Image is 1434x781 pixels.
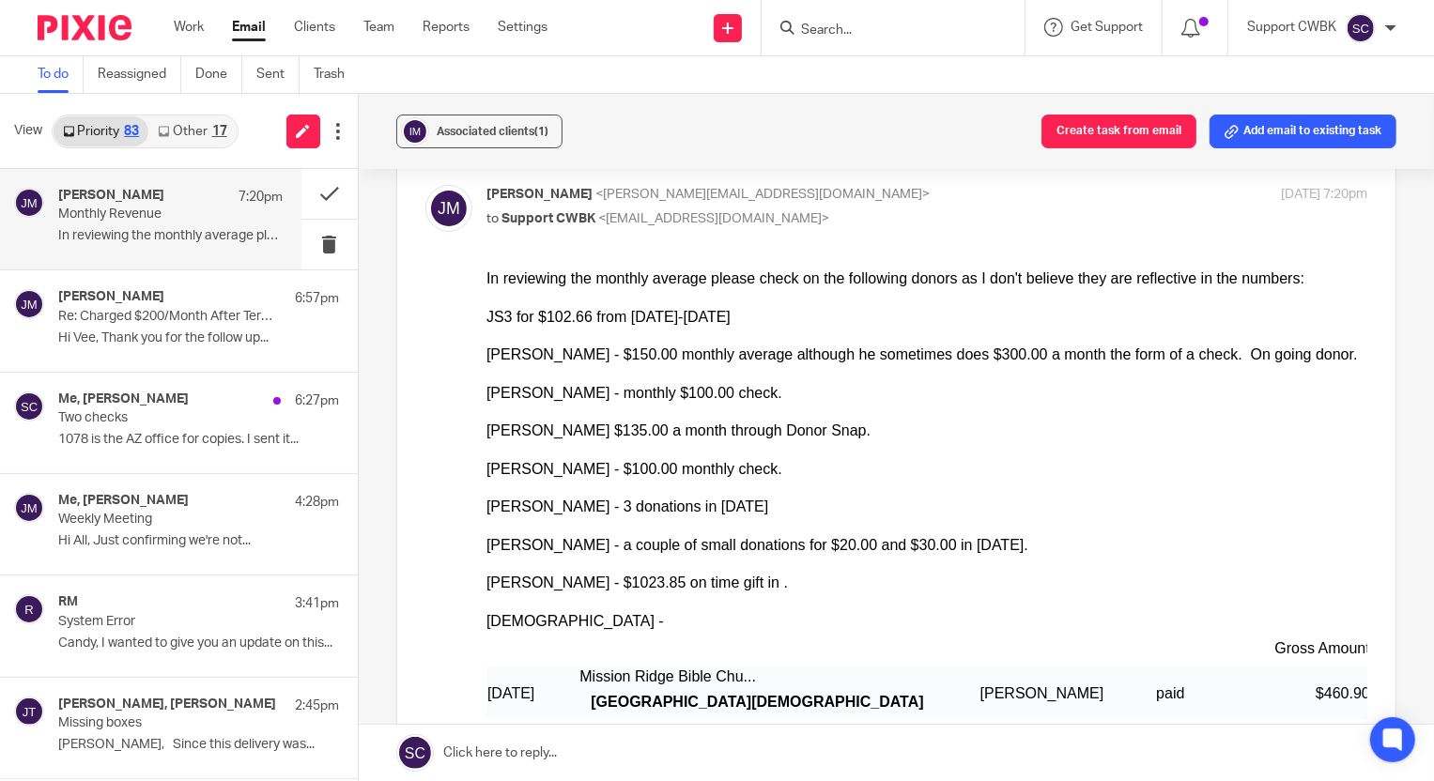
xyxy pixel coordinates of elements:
[58,636,339,651] p: Candy, I wanted to give you an update on this...
[58,309,283,325] p: Re: Charged $200/Month After Termination
[38,15,131,40] img: Pixie
[58,289,164,305] h4: [PERSON_NAME]
[14,188,44,218] img: svg%3E
[1071,21,1143,34] span: Get Support
[14,289,44,319] img: svg%3E
[104,424,437,440] span: [GEOGRAPHIC_DATA][DEMOGRAPHIC_DATA]
[295,594,339,613] p: 3:41pm
[14,493,44,523] img: svg%3E
[58,410,283,426] p: Two checks
[14,121,42,141] span: View
[98,56,181,93] a: Reassigned
[314,56,359,93] a: Trash
[58,188,164,204] h4: [PERSON_NAME]
[1210,115,1396,148] button: Add email to existing task
[239,188,283,207] p: 7:20pm
[93,398,448,416] div: Mission Ridge Bible Chu...
[799,23,968,39] input: Search
[363,18,394,37] a: Team
[58,614,283,630] p: System Error
[437,126,548,137] span: Associated clients
[498,18,547,37] a: Settings
[14,594,44,624] img: svg%3E
[789,464,884,482] div: $307.37
[494,415,618,433] div: [PERSON_NAME]
[1,464,48,482] div: [DATE]
[212,125,227,138] div: 17
[14,697,44,727] img: svg%3E
[58,432,339,448] p: 1078 is the AZ office for copies. I sent it...
[58,493,189,509] h4: Me, [PERSON_NAME]
[789,371,884,387] span: Gross Amount
[195,56,242,93] a: Done
[174,18,204,37] a: Work
[1346,13,1376,43] img: svg%3E
[232,18,266,37] a: Email
[58,533,339,549] p: Hi All, Just confirming we're not...
[58,715,283,731] p: Missing boxes
[670,415,698,433] div: paid
[124,125,139,138] div: 83
[294,18,335,37] a: Clients
[54,116,148,146] a: Priority83
[58,391,189,407] h4: Me, [PERSON_NAME]
[14,391,44,421] img: svg%3E
[38,56,84,93] a: To do
[148,116,236,146] a: Other17
[534,126,548,137] span: (1)
[58,228,283,244] p: In reviewing the monthly average please check...
[58,697,276,712] h4: [PERSON_NAME], [PERSON_NAME]
[486,212,499,225] span: to
[396,115,563,148] button: Associated clients(1)
[595,188,930,201] span: <[PERSON_NAME][EMAIL_ADDRESS][DOMAIN_NAME]>
[295,697,339,715] p: 2:45pm
[58,594,78,610] h4: RM
[58,330,339,346] p: Hi Vee, Thank you for the follow up...
[670,464,698,482] div: paid
[494,464,618,482] div: [PERSON_NAME]
[423,18,470,37] a: Reports
[295,289,339,308] p: 6:57pm
[1,415,48,433] div: [DATE]
[486,188,593,201] span: [PERSON_NAME]
[58,207,238,222] p: Monthly Revenue
[1247,18,1336,37] p: Support CWBK
[93,456,448,474] div: Mission Ridge Bible Chu...
[58,512,283,528] p: Weekly Meeting
[256,56,300,93] a: Sent
[425,185,472,232] img: svg%3E
[501,212,595,225] span: Support CWBK
[401,117,429,145] img: svg%3E
[295,391,339,410] p: 6:27pm
[1281,185,1367,205] p: [DATE] 7:20pm
[1041,115,1196,148] button: Create task from email
[789,415,884,433] div: $460.90
[598,212,829,225] span: <[EMAIL_ADDRESS][DOMAIN_NAME]>
[58,737,339,753] p: [PERSON_NAME], Since this delivery was...
[295,493,339,512] p: 4:28pm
